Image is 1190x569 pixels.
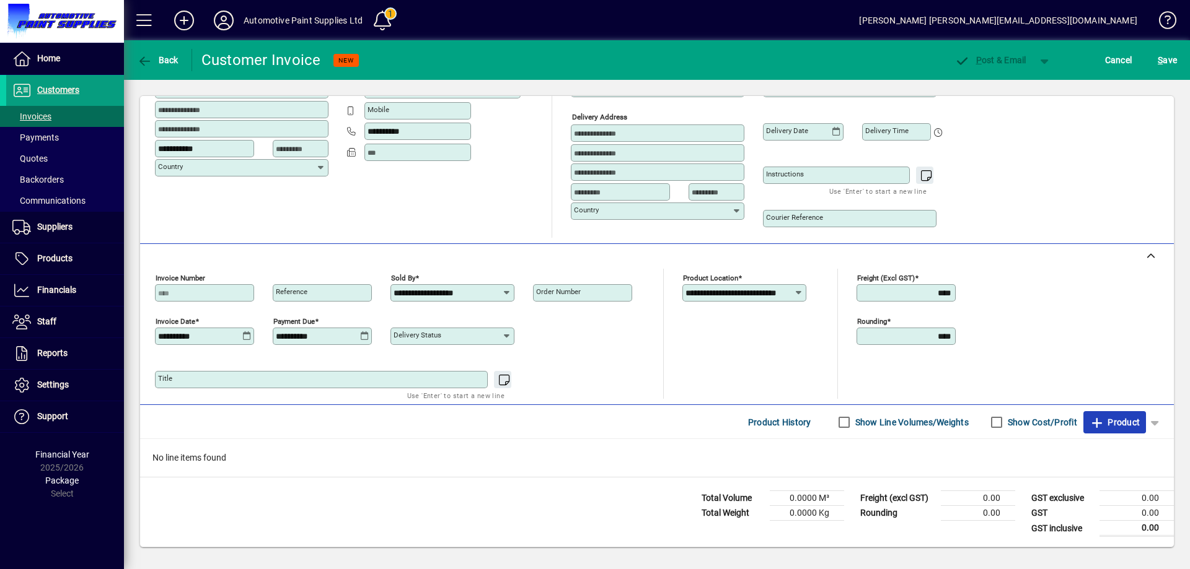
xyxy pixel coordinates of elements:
[273,317,315,326] mat-label: Payment due
[6,243,124,274] a: Products
[37,285,76,295] span: Financials
[158,162,183,171] mat-label: Country
[766,170,804,178] mat-label: Instructions
[45,476,79,485] span: Package
[1025,491,1100,506] td: GST exclusive
[368,105,389,114] mat-label: Mobile
[1155,49,1180,71] button: Save
[338,56,354,64] span: NEW
[857,274,915,282] mat-label: Freight (excl GST)
[12,132,59,142] span: Payments
[770,506,844,521] td: 0.0000 Kg
[6,127,124,148] a: Payments
[37,380,69,389] span: Settings
[12,111,51,121] span: Invoices
[1100,506,1174,521] td: 0.00
[766,213,823,222] mat-label: Courier Reference
[1025,506,1100,521] td: GST
[574,206,599,214] mat-label: Country
[140,439,1174,477] div: No line items found
[6,212,124,243] a: Suppliers
[37,53,60,63] span: Home
[244,11,363,30] div: Automotive Paint Supplies Ltd
[536,287,581,296] mat-label: Order number
[1025,521,1100,536] td: GST inclusive
[407,388,505,402] mat-hint: Use 'Enter' to start a new line
[6,370,124,401] a: Settings
[124,49,192,71] app-page-header-button: Back
[37,316,56,326] span: Staff
[156,274,205,282] mat-label: Invoice number
[137,55,178,65] span: Back
[6,306,124,337] a: Staff
[201,50,321,70] div: Customer Invoice
[6,275,124,306] a: Financials
[941,491,1015,506] td: 0.00
[37,253,73,263] span: Products
[1105,50,1132,70] span: Cancel
[156,317,195,326] mat-label: Invoice date
[164,9,204,32] button: Add
[204,9,244,32] button: Profile
[1090,412,1140,432] span: Product
[37,222,73,232] span: Suppliers
[37,85,79,95] span: Customers
[12,154,48,163] span: Quotes
[743,411,816,433] button: Product History
[158,374,172,383] mat-label: Title
[37,411,68,421] span: Support
[854,506,941,521] td: Rounding
[37,348,68,358] span: Reports
[394,331,441,339] mat-label: Delivery status
[6,106,124,127] a: Invoices
[1158,55,1163,65] span: S
[954,55,1026,65] span: ost & Email
[695,506,770,521] td: Total Weight
[12,196,86,206] span: Communications
[6,190,124,211] a: Communications
[35,450,89,459] span: Financial Year
[134,49,182,71] button: Back
[854,491,941,506] td: Freight (excl GST)
[6,338,124,369] a: Reports
[853,416,969,428] label: Show Line Volumes/Weights
[857,317,887,326] mat-label: Rounding
[829,184,927,198] mat-hint: Use 'Enter' to start a new line
[391,274,415,282] mat-label: Sold by
[6,401,124,432] a: Support
[1100,521,1174,536] td: 0.00
[1005,416,1077,428] label: Show Cost/Profit
[865,126,909,135] mat-label: Delivery time
[948,49,1033,71] button: Post & Email
[6,148,124,169] a: Quotes
[276,287,307,296] mat-label: Reference
[1150,2,1175,43] a: Knowledge Base
[1100,491,1174,506] td: 0.00
[12,175,64,185] span: Backorders
[695,491,770,506] td: Total Volume
[1158,50,1177,70] span: ave
[976,55,982,65] span: P
[859,11,1137,30] div: [PERSON_NAME] [PERSON_NAME][EMAIL_ADDRESS][DOMAIN_NAME]
[941,506,1015,521] td: 0.00
[6,43,124,74] a: Home
[683,274,738,282] mat-label: Product location
[770,491,844,506] td: 0.0000 M³
[766,126,808,135] mat-label: Delivery date
[1083,411,1146,433] button: Product
[748,412,811,432] span: Product History
[1102,49,1135,71] button: Cancel
[6,169,124,190] a: Backorders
